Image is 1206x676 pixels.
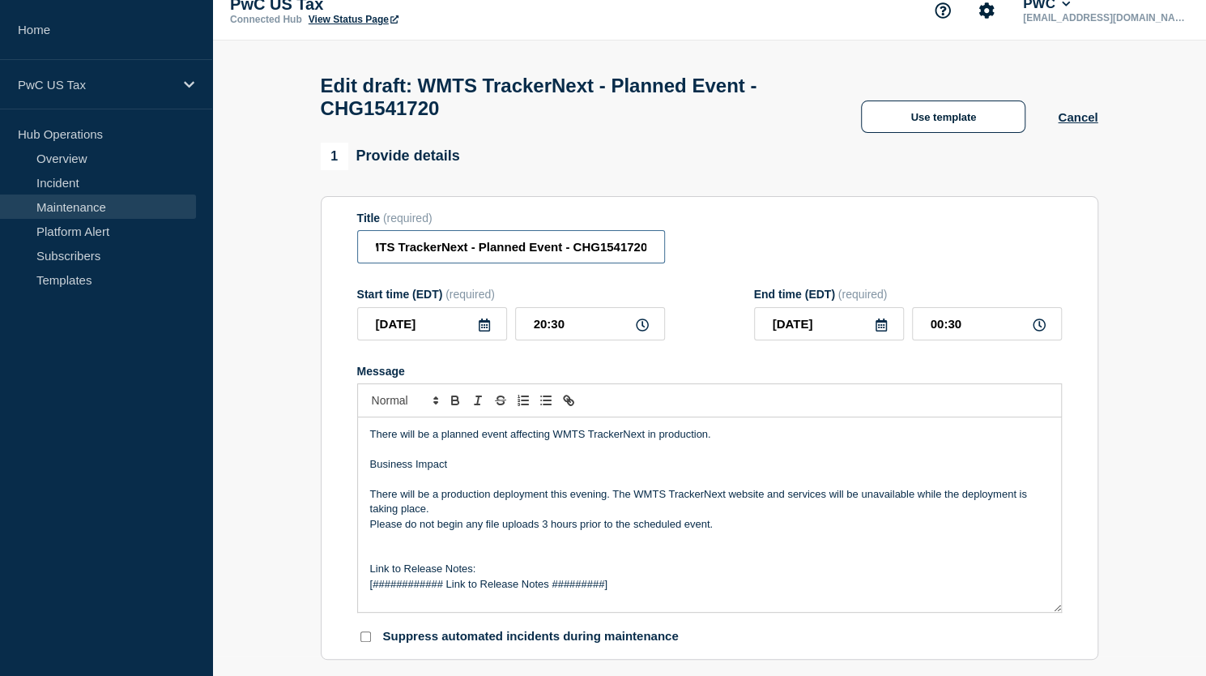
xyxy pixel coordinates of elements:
a: View Status Page [309,14,398,25]
input: YYYY-MM-DD [754,307,904,340]
span: (required) [445,288,495,301]
span: Font size [364,391,444,410]
button: Toggle strikethrough text [489,391,512,410]
input: Suppress automated incidents during maintenance [360,631,371,642]
p: [EMAIL_ADDRESS][DOMAIN_NAME] [1020,12,1188,24]
button: Cancel [1058,110,1097,124]
p: Link to Release Notes: [370,562,1049,576]
p: There will be a production deployment this evening. The WMTS TrackerNext website and services wil... [370,487,1049,517]
button: Use template [861,101,1025,133]
p: Business Impact [370,457,1049,472]
button: Toggle ordered list [512,391,535,410]
span: (required) [383,212,433,225]
p: Connected Hub [230,14,302,25]
div: Start time (EDT) [357,288,665,301]
p: [############ Link to Release Notes #########] [370,577,1049,592]
span: (required) [838,288,888,301]
span: 1 [321,143,348,170]
p: PwC US Tax [18,78,173,92]
div: Message [357,365,1062,378]
p: There will be a planned event affecting WMTS TrackerNext in production. [370,427,1049,442]
div: Title [357,212,665,225]
button: Toggle italic text [467,391,489,410]
div: Message [358,417,1061,612]
input: Title [357,230,665,263]
div: End time (EDT) [754,288,1062,301]
p: Please do not begin any file uploads 3 hours prior to the scheduled event. [370,517,1049,532]
input: HH:MM [912,307,1062,340]
button: Toggle bulleted list [535,391,557,410]
button: Toggle link [557,391,580,410]
input: HH:MM [515,307,665,340]
h1: Edit draft: WMTS TrackerNext - Planned Event - CHG1541720 [321,75,829,120]
input: YYYY-MM-DD [357,307,507,340]
div: Provide details [321,143,460,170]
p: Suppress automated incidents during maintenance [383,629,679,644]
button: Toggle bold text [444,391,467,410]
